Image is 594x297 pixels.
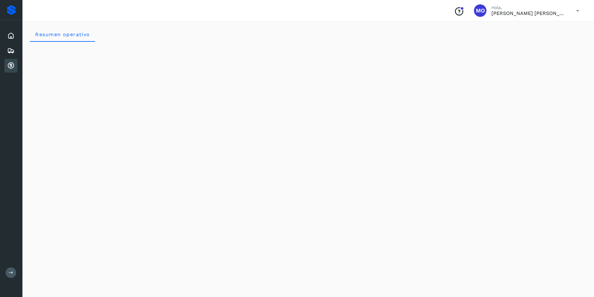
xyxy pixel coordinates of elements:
div: Embarques [4,44,17,58]
div: Inicio [4,29,17,43]
p: Macaria Olvera Camarillo [491,10,566,16]
div: Cuentas por cobrar [4,59,17,73]
span: Resumen operativo [35,31,90,37]
p: Hola, [491,5,566,10]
